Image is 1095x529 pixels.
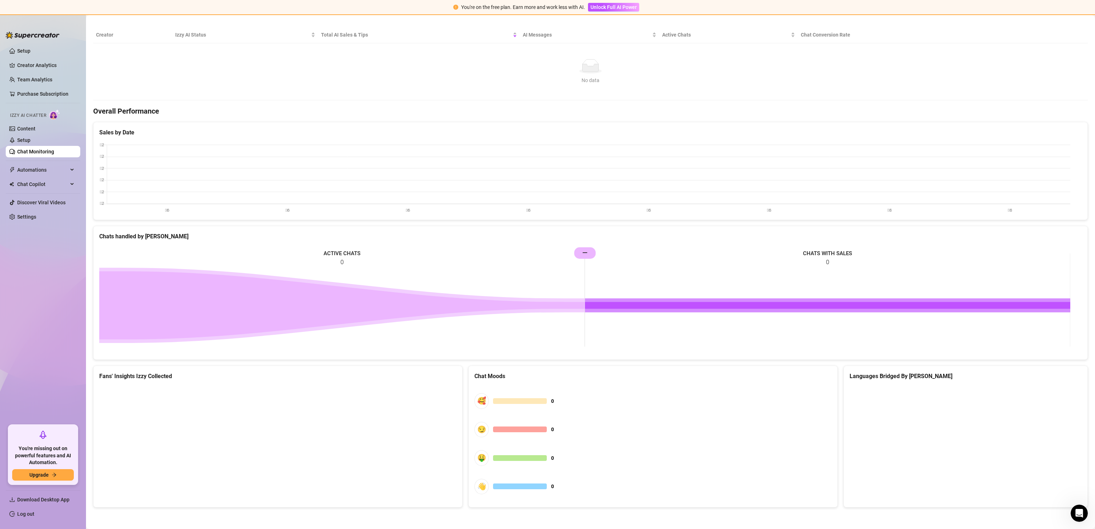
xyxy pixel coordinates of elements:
a: Setup [17,48,30,54]
th: Chat Conversion Rate [798,27,988,43]
span: Total AI Sales & Tips [321,31,511,39]
div: Nicole says… [6,50,138,78]
span: 0 [551,482,554,490]
div: 😏 [474,422,489,437]
b: [PERSON_NAME] [31,90,71,95]
span: Unlock Full AI Power [590,4,637,10]
span: 0 [551,425,554,433]
h4: Overall Performance [93,106,1088,116]
div: 🤑 [474,450,489,466]
div: The choice is of course yours - let us know how you'd like to proceed! [11,169,112,183]
div: I am interested, is there any way you can put it only a monthly payment taken from my onlyfans ac... [32,197,132,218]
p: The team can also help [35,9,89,16]
div: 🥰 [474,393,489,409]
iframe: Intercom live chat [1071,505,1088,522]
button: go back [5,3,18,16]
div: Giselle says… [6,228,138,295]
span: rocket [39,430,47,439]
a: Creator Analytics [17,59,75,71]
span: thunderbolt [9,167,15,173]
span: exclamation-circle [453,5,458,10]
div: 👋 [474,479,489,494]
span: Izzy AI Chatter [10,112,46,119]
div: Ella says… [6,88,138,105]
h1: [PERSON_NAME] [35,4,81,9]
a: Settings [17,214,36,220]
a: Purchase Subscription [17,88,75,100]
div: Chats handled by [PERSON_NAME] [99,232,1082,241]
div: [DATE] [6,78,138,88]
th: Total AI Sales & Tips [318,27,520,43]
a: Log out [17,511,34,517]
a: Team Analytics [17,77,52,82]
div: It is really very expensive for us here in [GEOGRAPHIC_DATA]. [26,50,138,73]
img: Profile image for Ella [20,4,32,15]
img: AI Chatter [49,109,60,120]
span: AI Messages [523,31,651,39]
div: I am interested, is there any way you can put it only a monthly payment taken from my onlyfans ac... [26,193,138,223]
div: Nicole says… [6,193,138,228]
span: Automations [17,164,68,176]
th: Izzy AI Status [172,27,318,43]
span: download [9,497,15,502]
span: Chat Copilot [17,178,68,190]
img: Chat Copilot [9,182,14,187]
a: Content [17,126,35,132]
span: Active Chats [662,31,789,39]
button: Home [112,3,126,16]
div: Close [126,3,139,16]
span: 0 [551,397,554,405]
button: Upgradearrow-right [12,469,74,481]
span: arrow-right [52,472,57,477]
span: Izzy AI Status [175,31,310,39]
th: Creator [93,27,172,43]
span: 0 [551,454,554,462]
span: You're on the free plan. Earn more and work less with AI. [461,4,585,10]
span: You're missing out on powerful features and AI Automation. [12,445,74,466]
div: Chat Moods [474,372,832,381]
div: Sales by Date [99,128,1082,137]
div: Ella says… [6,105,138,193]
img: logo-BBDzfeDw.svg [6,32,59,39]
span: Download Desktop App [17,497,70,502]
a: Chat Monitoring [17,149,54,154]
div: No data [99,76,1082,84]
span: Upgrade [29,472,49,478]
th: Active Chats [659,27,798,43]
a: Setup [17,137,30,143]
div: It is really very expensive for us here in [GEOGRAPHIC_DATA]. [32,54,132,68]
img: Profile image for Ella [21,89,29,96]
button: Unlock Full AI Power [588,3,639,11]
div: Hi [PERSON_NAME], we are aware we are a relatively expensive choice - there are however many bene... [11,109,112,165]
div: Hi [PERSON_NAME], we are aware we are a relatively expensive choice - there are however many bene... [6,105,118,187]
div: Fans' Insights Izzy Collected [99,372,456,381]
a: Discover Viral Videos [17,200,66,205]
div: joined the conversation [31,90,122,96]
div: Languages Bridged By [PERSON_NAME] [850,372,1082,381]
a: Unlock Full AI Power [588,4,639,10]
th: AI Messages [520,27,660,43]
